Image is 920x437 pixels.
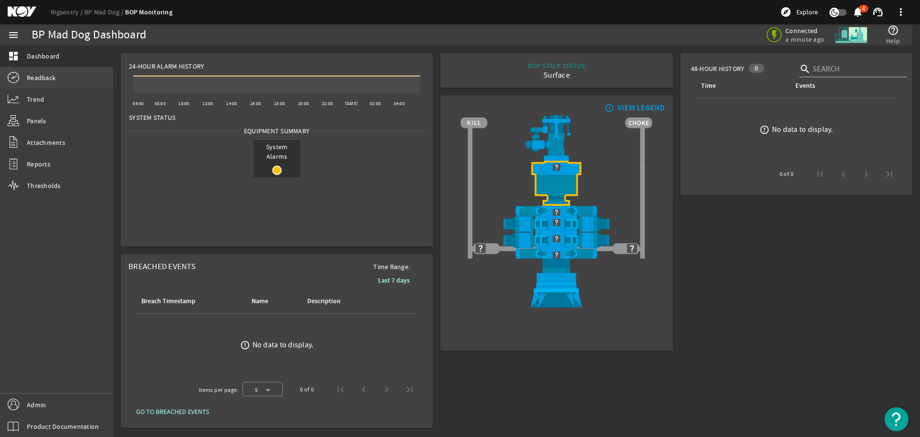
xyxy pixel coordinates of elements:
div: 0 of 0 [300,385,314,394]
img: UnknownValve.png [626,243,638,254]
div: Time [701,81,716,91]
text: 22:00 [322,101,333,106]
i: search [799,63,811,75]
div: Time [700,81,782,91]
button: more_vert [889,0,912,24]
div: Description [307,296,341,307]
div: VIEW LEGEND [618,103,665,113]
div: Breach Timestamp [140,296,239,307]
img: TransparentStackSlice.png [464,181,476,196]
img: Skid.svg [833,17,869,53]
span: Equipment Summary [241,126,313,136]
div: Surface [528,71,585,80]
a: Rigsentry [51,8,84,16]
div: No data to display. [253,340,314,350]
img: RiserAdapter.png [460,115,652,161]
img: UnknownValve.png [475,243,486,254]
mat-icon: dashboard [8,50,19,62]
div: BOP STACK STATUS [528,61,585,71]
span: Breached Events [128,261,195,272]
img: Unknown.png [460,216,652,228]
button: Explore [776,4,822,20]
div: Name [250,296,294,307]
mat-icon: menu [8,29,19,41]
text: 10:00 [178,101,189,106]
input: Search [813,63,899,75]
div: Events [794,81,889,91]
div: BP Mad Dog Dashboard [32,30,146,40]
b: Last 7 days [378,276,410,285]
text: 20:00 [298,101,309,106]
img: WellheadConnector.png [460,259,652,307]
text: 02:00 [370,101,381,106]
span: Admin [27,400,46,410]
mat-icon: notifications [852,6,863,18]
button: 4 [852,7,862,17]
img: Unknown.png [460,248,652,261]
button: GO TO BREACHED EVENTS [128,403,217,420]
div: 0 of 0 [780,169,793,179]
mat-icon: error_outline [759,125,770,135]
text: 12:00 [202,101,213,106]
span: Thresholds [27,181,61,190]
img: TransparentStackSlice.png [637,181,648,196]
span: 48-Hour History [691,64,745,73]
img: Unknown.png [460,232,652,245]
span: System Alarms [253,140,300,163]
div: Description [306,296,374,307]
span: Connected [785,26,826,35]
text: 06:00 [133,101,144,106]
text: 16:00 [250,101,261,106]
div: Events [795,81,815,91]
mat-icon: explore [780,6,792,18]
img: Unknown.png [460,161,652,173]
div: Items per page: [199,385,239,395]
span: GO TO BREACHED EVENTS [136,407,209,416]
img: Unknown.png [460,206,652,218]
span: Trend [27,94,44,104]
span: Reports [27,159,50,169]
span: Dashboard [27,51,59,61]
span: Attachments [27,138,65,147]
text: [DATE] [345,101,358,106]
a: BP Mad Dog [84,8,125,16]
span: Readback [27,73,56,83]
span: Time Range: [366,262,417,272]
img: UpperAnnular_NoValves_Fault.png [460,161,652,206]
span: Help [886,36,900,46]
div: Name [252,296,268,307]
span: a minute ago [785,35,826,44]
text: 14:00 [226,101,237,106]
text: 04:00 [394,101,405,106]
text: 18:00 [274,101,285,106]
mat-icon: help_outline [887,24,899,36]
span: 24-Hour Alarm History [129,61,204,71]
div: 0 [749,64,764,73]
span: Explore [796,7,818,17]
text: 08:00 [155,101,166,106]
span: System Status [129,113,175,122]
mat-icon: error_outline [240,340,250,350]
button: Open Resource Center [885,407,908,431]
a: BOP Monitoring [125,8,172,17]
button: Last 7 days [370,272,417,289]
mat-icon: support_agent [872,6,884,18]
div: Breach Timestamp [141,296,195,307]
span: Panels [27,116,46,126]
mat-icon: info_outline [603,104,614,112]
div: No data to display. [772,125,833,134]
span: Product Documentation [27,422,99,431]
